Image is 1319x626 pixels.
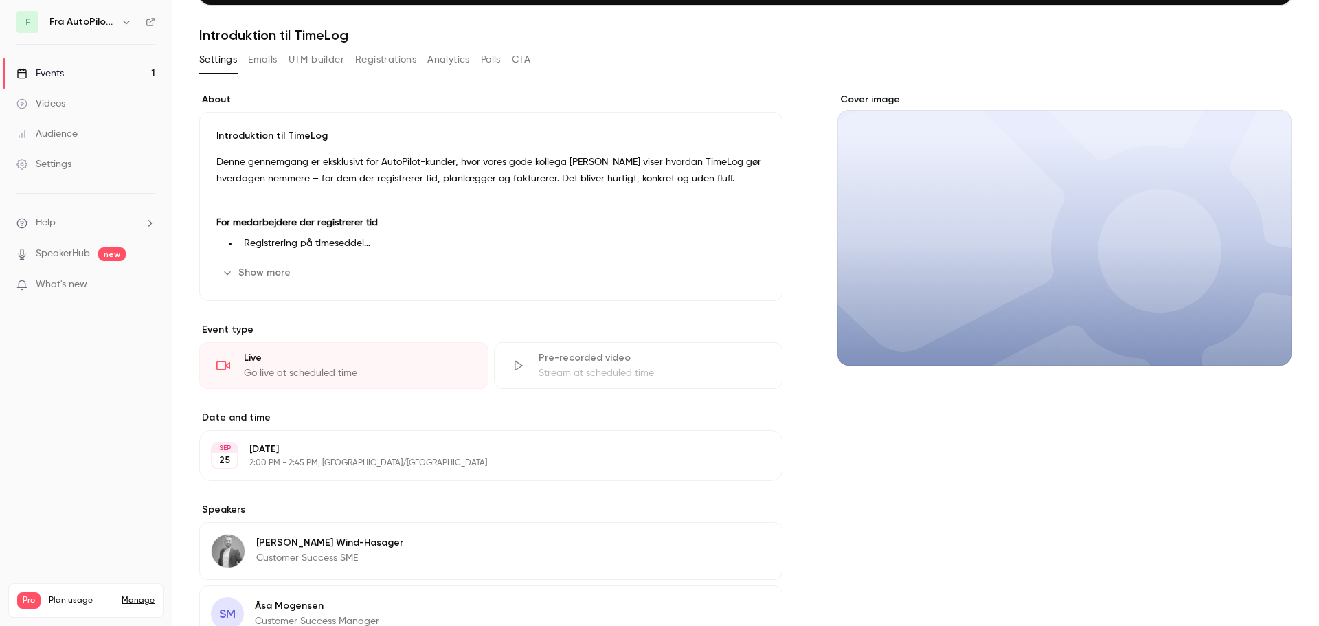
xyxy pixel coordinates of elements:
[539,366,766,380] div: Stream at scheduled time
[481,49,501,71] button: Polls
[16,157,71,171] div: Settings
[219,605,236,623] span: SM
[98,247,126,261] span: new
[216,218,378,227] strong: For medarbejdere der registrerer tid
[199,49,237,71] button: Settings
[216,262,299,284] button: Show more
[36,216,56,230] span: Help
[199,27,1292,43] h1: Introduktion til TimeLog
[36,247,90,261] a: SpeakerHub
[355,49,416,71] button: Registrations
[512,49,530,71] button: CTA
[427,49,470,71] button: Analytics
[249,443,710,456] p: [DATE]
[238,236,765,251] li: Registrering på timeseddel
[49,595,113,606] span: Plan usage
[216,154,765,187] p: Denne gennemgang er eksklusivt for AutoPilot-kunder, hvor vores gode kollega [PERSON_NAME] viser ...
[49,15,115,29] h6: Fra AutoPilot til TimeLog
[212,443,237,453] div: SEP
[256,536,403,550] p: [PERSON_NAME] Wind-Hasager
[199,411,782,425] label: Date and time
[255,599,379,613] p: Åsa Mogensen
[494,342,783,389] div: Pre-recorded videoStream at scheduled time
[837,93,1292,107] label: Cover image
[199,503,782,517] label: Speakers
[216,129,765,143] p: Introduktion til TimeLog
[199,323,782,337] p: Event type
[244,351,471,365] div: Live
[248,49,277,71] button: Emails
[122,595,155,606] a: Manage
[244,366,471,380] div: Go live at scheduled time
[249,458,710,469] p: 2:00 PM - 2:45 PM, [GEOGRAPHIC_DATA]/[GEOGRAPHIC_DATA]
[25,15,30,30] span: F
[539,351,766,365] div: Pre-recorded video
[199,93,782,107] label: About
[16,127,78,141] div: Audience
[16,67,64,80] div: Events
[219,454,230,467] p: 25
[17,592,41,609] span: Pro
[16,216,155,230] li: help-dropdown-opener
[36,278,87,292] span: What's new
[16,97,65,111] div: Videos
[199,342,488,389] div: LiveGo live at scheduled time
[256,551,403,565] p: Customer Success SME
[289,49,344,71] button: UTM builder
[212,535,245,568] img: Jens Wind-Hasager
[199,522,782,580] div: Jens Wind-Hasager[PERSON_NAME] Wind-HasagerCustomer Success SME
[837,93,1292,366] section: Cover image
